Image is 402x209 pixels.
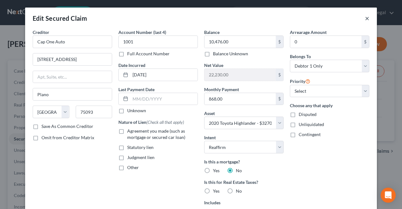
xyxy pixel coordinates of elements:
span: Yes [213,188,220,194]
span: No [236,188,242,194]
label: Net Value [204,62,223,69]
span: No [236,168,242,173]
label: Includes [204,199,284,206]
input: XXXX [118,36,198,48]
input: MM/DD/YYYY [130,93,198,105]
input: Apt, Suite, etc... [33,71,112,83]
span: Statutory lien [127,145,154,150]
label: Account Number (last 4) [118,29,166,36]
div: $ [276,69,283,81]
div: $ [276,36,283,48]
input: 0.00 [204,36,276,48]
label: Monthly Payment [204,86,239,93]
input: MM/DD/YYYY [130,69,198,81]
input: 0.00 [204,93,276,105]
label: Last Payment Date [118,86,155,93]
label: Priority [290,77,310,85]
label: Full Account Number [127,51,170,57]
span: (Check all that apply) [146,119,184,125]
label: Is this for Real Estate Taxes? [204,179,284,185]
label: Nature of Lien [118,119,184,125]
span: Judgment lien [127,155,155,160]
div: $ [361,36,369,48]
span: Omit from Creditor Matrix [41,135,94,140]
label: Balance Unknown [213,51,248,57]
span: Yes [213,168,220,173]
label: Choose any that apply [290,102,369,109]
input: Enter zip... [76,106,112,118]
label: Intent [204,134,216,141]
span: Creditor [33,30,49,35]
button: × [365,14,369,22]
span: Disputed [299,112,317,117]
input: Search creditor by name... [33,36,112,48]
span: Contingent [299,132,321,137]
span: Asset [204,111,215,116]
label: Save As Common Creditor [41,123,93,129]
div: Edit Secured Claim [33,14,87,23]
span: Belongs To [290,54,311,59]
label: Date Incurred [118,62,145,69]
div: $ [276,93,283,105]
input: Enter city... [33,88,112,100]
input: 0.00 [204,69,276,81]
label: Is this a mortgage? [204,158,284,165]
label: Arrearage Amount [290,29,327,36]
input: 0.00 [290,36,361,48]
label: Unknown [127,107,146,114]
label: Balance [204,29,220,36]
span: Other [127,165,139,170]
span: Unliquidated [299,122,324,127]
input: Enter address... [33,53,112,65]
div: Open Intercom Messenger [381,188,396,203]
span: Agreement you made (such as mortgage or secured car loan) [127,128,185,140]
